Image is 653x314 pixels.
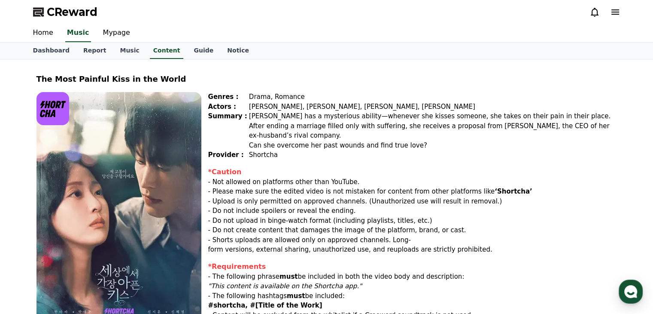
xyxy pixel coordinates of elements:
span: Messages [71,256,97,263]
a: Messages [57,243,111,264]
strong: #shortcha, #[Title of the Work] [208,302,322,309]
div: *Caution [208,167,617,177]
p: - Do not create content that damages the image of the platform, brand, or cast. [208,225,617,235]
p: - Not allowed on platforms other than YouTube. [208,177,617,187]
p: - Please make sure the edited video is not mistaken for content from other platforms like [208,187,617,197]
div: Can she overcome her past wounds and find true love? [249,141,617,151]
div: *Requirements [208,262,617,272]
p: - Shorts uploads are allowed only on approved channels. Long-form versions, external sharing, una... [208,235,617,255]
div: Provider : [208,150,247,160]
div: Summary : [208,111,247,150]
span: Home [22,256,37,262]
div: The Most Painful Kiss in the World [36,73,617,85]
div: Drama, Romance [249,92,617,102]
div: [PERSON_NAME], [PERSON_NAME], [PERSON_NAME], [PERSON_NAME] [249,102,617,112]
p: - Do not upload in binge-watch format (including playlists, titles, etc.) [208,216,617,226]
span: CReward [47,5,97,19]
p: - Do not include spoilers or reveal the ending. [208,206,617,216]
a: Dashboard [26,43,76,59]
a: Content [150,43,184,59]
div: [PERSON_NAME] has a mysterious ability—whenever she kisses someone, she takes on their pain in th... [249,111,617,121]
p: - Upload is only permitted on approved channels. (Unauthorized use will result in removal.) [208,197,617,206]
p: - The following hashtags be included: [208,291,617,301]
strong: must [287,292,305,300]
strong: ‘Shortcha’ [495,188,532,195]
a: Mypage [96,24,137,42]
a: Report [76,43,113,59]
div: Genres : [208,92,247,102]
a: Settings [111,243,165,264]
a: Notice [220,43,256,59]
div: Shortcha [249,150,617,160]
span: Settings [127,256,148,262]
p: - The following phrase be included in both the video body and description: [208,272,617,282]
em: "This content is available on the Shortcha app." [208,282,362,290]
a: Music [113,43,146,59]
a: Music [65,24,91,42]
a: CReward [33,5,97,19]
a: Home [3,243,57,264]
a: Home [26,24,60,42]
img: logo [36,92,70,125]
a: Guide [187,43,220,59]
div: Actors : [208,102,247,112]
strong: must [279,273,298,280]
div: After ending a marriage filled only with suffering, she receives a proposal from [PERSON_NAME], t... [249,121,617,141]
